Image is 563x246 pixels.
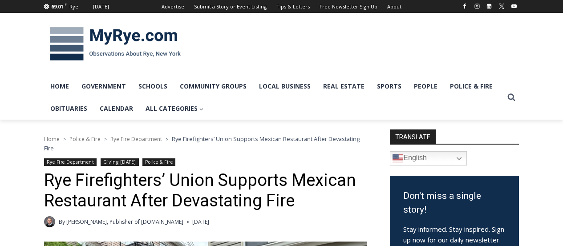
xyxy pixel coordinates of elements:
[104,136,107,142] span: >
[69,135,101,143] a: Police & Fire
[44,158,97,166] a: Rye Fire Department
[93,97,139,120] a: Calendar
[408,75,444,97] a: People
[44,21,186,67] img: MyRye.com
[403,189,506,217] h3: Don't miss a single story!
[101,158,139,166] a: Giving [DATE]
[69,3,78,11] div: Rye
[44,75,75,97] a: Home
[390,129,436,144] strong: TRANSLATE
[44,216,55,227] a: Author image
[403,224,506,245] p: Stay informed. Stay inspired. Sign up now for our daily newsletter.
[75,75,132,97] a: Government
[59,218,65,226] span: By
[393,153,403,164] img: en
[192,218,209,226] time: [DATE]
[444,75,499,97] a: Police & Fire
[390,151,467,165] a: English
[371,75,408,97] a: Sports
[174,75,253,97] a: Community Groups
[139,97,210,120] a: All Categories
[44,134,367,153] nav: Breadcrumbs
[51,3,63,10] span: 69.01
[44,170,367,211] h1: Rye Firefighters’ Union Supports Mexican Restaurant After Devastating Fire
[459,1,470,12] a: Facebook
[65,2,67,7] span: F
[44,97,93,120] a: Obituaries
[484,1,494,12] a: Linkedin
[317,75,371,97] a: Real Estate
[132,75,174,97] a: Schools
[44,135,360,152] span: Rye Firefighters’ Union Supports Mexican Restaurant After Devastating Fire
[44,135,60,143] a: Home
[146,104,204,113] span: All Categories
[63,136,66,142] span: >
[93,3,109,11] div: [DATE]
[509,1,519,12] a: YouTube
[166,136,168,142] span: >
[472,1,482,12] a: Instagram
[44,75,503,120] nav: Primary Navigation
[66,218,183,226] a: [PERSON_NAME], Publisher of [DOMAIN_NAME]
[110,135,162,143] a: Rye Fire Department
[503,89,519,105] button: View Search Form
[253,75,317,97] a: Local Business
[142,158,175,166] a: Police & Fire
[496,1,507,12] a: X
